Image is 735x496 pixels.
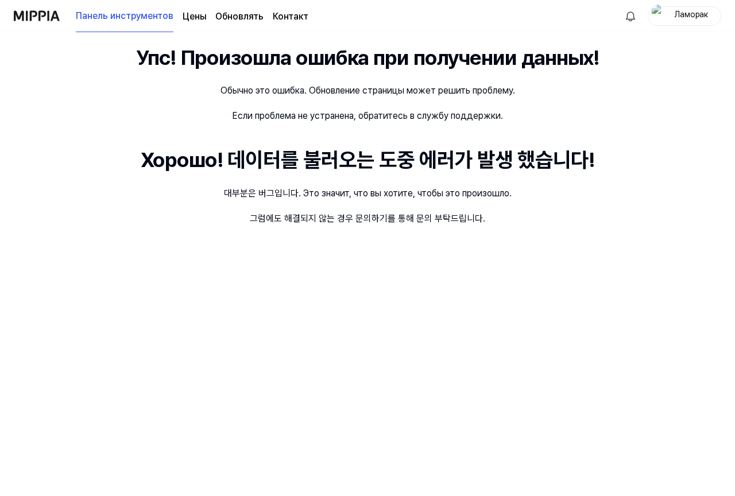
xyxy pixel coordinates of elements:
button: профильЛаморак [648,6,721,26]
a: Контакт [273,10,308,24]
font: Цены [183,11,206,22]
font: Панель инструментов [76,10,173,21]
img: 알림 [624,9,637,23]
img: профиль [652,5,666,28]
font: 대부분은 버그입니다. Это значит, что вы хотите, чтобы это произошло. [224,188,512,199]
font: Контакт [273,11,308,22]
font: Ламорак [675,10,708,19]
font: 그럼에도 해결되지 않는 경우 문의하기를 통해 문의 부탁드립니다. [250,213,485,224]
a: Цены [183,10,206,24]
font: Обновлять [215,11,264,22]
font: Хорошо! 데이터를 불러오는 도중 에러가 발생 했습니다! [141,148,594,172]
a: Панель инструментов [76,1,173,32]
font: Если проблема не устранена, обратитесь в службу поддержки. [232,110,503,121]
font: Упс! Произошла ошибка при получении данных! [136,45,599,70]
a: Обновлять [215,10,264,24]
font: Обычно это ошибка. Обновление страницы может решить проблему. [220,85,515,96]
